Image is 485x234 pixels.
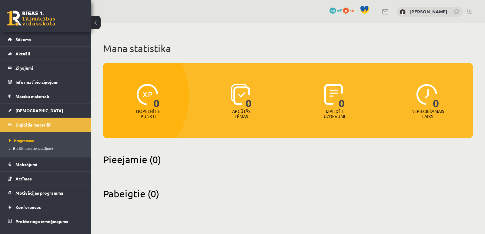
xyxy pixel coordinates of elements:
p: Nepieciešamais laiks [411,109,444,119]
a: Motivācijas programma [8,186,83,200]
span: 0 [433,84,439,109]
h2: Pieejamie (0) [103,153,473,165]
a: Mācību materiāli [8,89,83,103]
img: icon-completed-tasks-ad58ae20a441b2904462921112bc710f1caf180af7a3daa7317a5a94f2d26646.svg [324,84,343,105]
span: Proktoringa izmēģinājums [15,219,68,224]
img: Amālija Gabrene [400,9,406,15]
span: 0 [343,8,349,14]
span: Mācību materiāli [15,94,49,99]
h1: Mana statistika [103,42,473,54]
a: Ziņojumi [8,61,83,75]
a: Biežāk uzdotie jautājumi [9,146,85,151]
h2: Pabeigtie (0) [103,188,473,199]
span: 10 [329,8,336,14]
a: Proktoringa izmēģinājums [8,214,83,228]
a: [DEMOGRAPHIC_DATA] [8,104,83,117]
span: Digitālie materiāli [15,122,52,127]
span: 0 [153,84,160,109]
legend: Maksājumi [15,157,83,171]
span: Programma [9,138,34,143]
img: icon-xp-0682a9bc20223a9ccc6f5883a126b849a74cddfe5390d2b41b4391c66f2066e7.svg [137,84,158,105]
a: [PERSON_NAME] [410,8,447,15]
a: 10 mP [329,8,342,12]
p: Izpildīti uzdevumi [323,109,346,119]
span: Konferences [15,204,41,210]
span: xp [350,8,354,12]
a: Konferences [8,200,83,214]
legend: Ziņojumi [15,61,83,75]
p: Nopelnītie punkti [136,109,160,119]
p: Apgūtās tēmas [229,109,253,119]
a: Informatīvie ziņojumi [8,75,83,89]
a: Sākums [8,32,83,46]
a: Programma [9,138,85,143]
span: Sākums [15,37,31,42]
a: Maksājumi [8,157,83,171]
span: Motivācijas programma [15,190,63,196]
span: [DEMOGRAPHIC_DATA] [15,108,63,113]
span: 0 [246,84,252,109]
a: Aktuāli [8,47,83,61]
span: mP [337,8,342,12]
a: Digitālie materiāli [8,118,83,132]
a: Atzīmes [8,172,83,186]
legend: Informatīvie ziņojumi [15,75,83,89]
span: Aktuāli [15,51,30,56]
img: icon-learned-topics-4a711ccc23c960034f471b6e78daf4a3bad4a20eaf4de84257b87e66633f6470.svg [231,84,250,105]
a: Rīgas 1. Tālmācības vidusskola [7,11,55,26]
span: Atzīmes [15,176,32,181]
a: 0 xp [343,8,357,12]
span: Biežāk uzdotie jautājumi [9,146,53,151]
img: icon-clock-7be60019b62300814b6bd22b8e044499b485619524d84068768e800edab66f18.svg [416,84,437,105]
span: 0 [339,84,345,109]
